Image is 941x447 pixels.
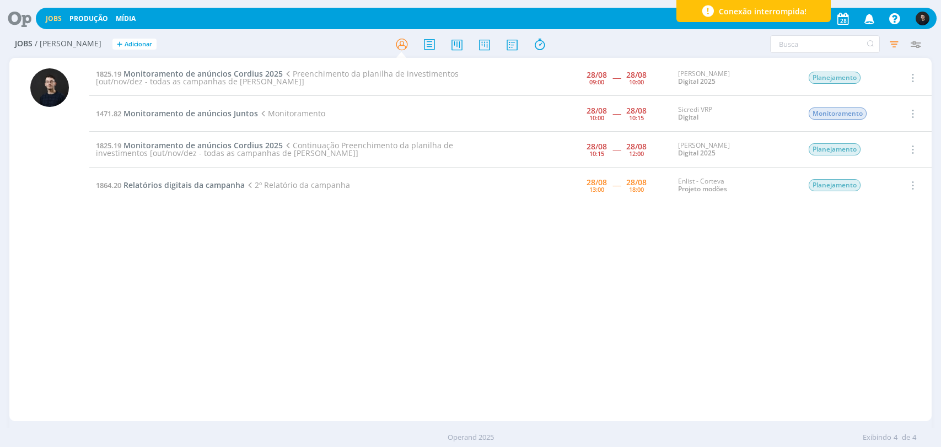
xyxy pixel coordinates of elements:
a: Digital 2025 [678,77,716,86]
a: Projeto modões [678,184,727,193]
div: [PERSON_NAME] [678,70,792,86]
span: Relatórios digitais da campanha [123,180,245,190]
span: ----- [612,108,621,119]
button: Produção [66,14,111,23]
div: 28/08 [626,71,647,79]
span: Monitoramento [258,108,325,119]
a: 1864.20Relatórios digitais da campanha [96,180,245,190]
span: / [PERSON_NAME] [35,39,101,49]
button: Mídia [112,14,139,23]
a: 1471.82Monitoramento de anúncios Juntos [96,108,258,119]
span: Adicionar [125,41,152,48]
span: Conexão interrompida! [719,6,806,17]
div: 10:15 [589,150,604,157]
a: Mídia [116,14,136,23]
span: Continuação Preenchimento da planilha de investimentos [out/nov/dez - todas as campanhas de [PERS... [96,140,453,158]
span: Monitoramento de anúncios Juntos [123,108,258,119]
span: Planejamento [809,143,861,155]
a: 1825.19Monitoramento de anúncios Cordius 2025 [96,68,283,79]
span: 1825.19 [96,69,121,79]
a: 1825.19Monitoramento de anúncios Cordius 2025 [96,140,283,150]
div: 28/08 [587,179,607,186]
span: Jobs [15,39,33,49]
div: 10:00 [589,115,604,121]
a: Digital 2025 [678,148,716,158]
span: 2º Relatório da campanha [245,180,350,190]
a: Produção [69,14,108,23]
img: C [916,12,929,25]
span: Preenchimento da planilha de investimentos [out/nov/dez - todas as campanhas de [PERSON_NAME]] [96,68,459,87]
span: Exibindo [863,432,891,443]
span: Monitoramento de anúncios Cordius 2025 [123,140,283,150]
div: 13:00 [589,186,604,192]
span: ----- [612,144,621,154]
span: de [902,432,910,443]
div: 28/08 [587,143,607,150]
div: 28/08 [626,107,647,115]
button: C [915,9,930,28]
span: Monitoramento [809,107,867,120]
div: 28/08 [587,107,607,115]
span: + [117,39,122,50]
div: [PERSON_NAME] [678,142,792,158]
span: Monitoramento de anúncios Cordius 2025 [123,68,283,79]
a: Jobs [46,14,62,23]
span: Planejamento [809,72,861,84]
div: 12:00 [629,150,644,157]
span: 4 [912,432,916,443]
button: Jobs [42,14,65,23]
span: Planejamento [809,179,861,191]
div: 28/08 [626,143,647,150]
span: ----- [612,180,621,190]
a: Digital [678,112,698,122]
span: 4 [894,432,897,443]
span: 1471.82 [96,109,121,119]
div: Sicredi VRP [678,106,792,122]
div: Enlist - Corteva [678,177,792,193]
div: 10:00 [629,79,644,85]
button: +Adicionar [112,39,157,50]
span: ----- [612,72,621,83]
img: C [30,68,69,107]
div: 09:00 [589,79,604,85]
div: 28/08 [587,71,607,79]
div: 28/08 [626,179,647,186]
input: Busca [770,35,880,53]
span: 1864.20 [96,180,121,190]
div: 10:15 [629,115,644,121]
div: 18:00 [629,186,644,192]
span: 1825.19 [96,141,121,150]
